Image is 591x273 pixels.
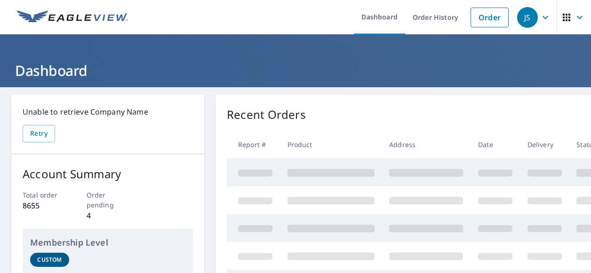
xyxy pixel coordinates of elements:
a: Order [471,8,509,27]
th: Product [280,131,382,158]
p: Account Summary [23,165,193,182]
p: 4 [87,210,129,221]
p: Order pending [87,190,129,210]
h1: Dashboard [11,61,580,80]
th: Report # [227,131,280,158]
span: Retry [30,128,48,140]
p: Unable to retrieve Company Name [23,106,193,117]
img: EV Logo [17,10,128,25]
th: Address [382,131,471,158]
th: Date [471,131,520,158]
p: Total order [23,190,65,200]
button: Retry [23,125,55,142]
p: Custom [37,256,62,264]
div: JS [517,7,538,28]
p: Recent Orders [227,106,306,123]
p: 8655 [23,200,65,211]
th: Delivery [520,131,569,158]
p: Membership Level [30,236,185,249]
